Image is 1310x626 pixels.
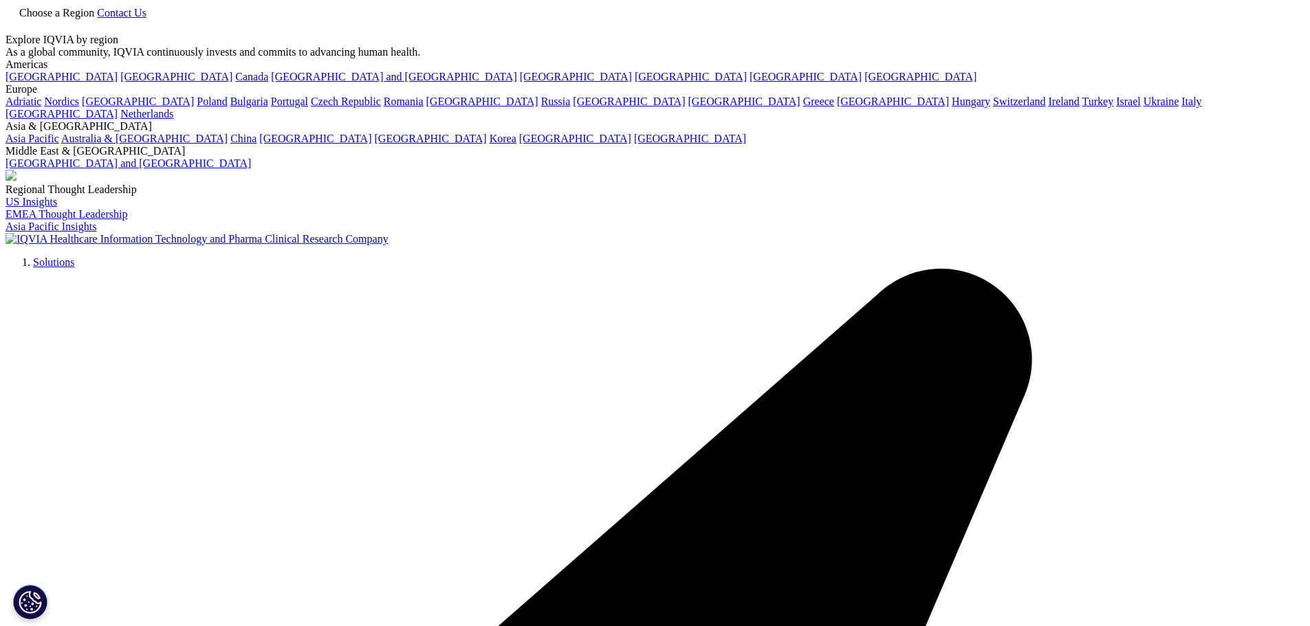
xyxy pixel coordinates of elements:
a: [GEOGRAPHIC_DATA] [82,96,194,107]
a: Nordics [44,96,79,107]
a: Bulgaria [230,96,268,107]
div: Explore IQVIA by region [6,34,1304,46]
a: [GEOGRAPHIC_DATA] [426,96,538,107]
a: Canada [235,71,268,82]
a: Poland [197,96,227,107]
div: Americas [6,58,1304,71]
a: [GEOGRAPHIC_DATA] [6,108,118,120]
a: Greece [803,96,834,107]
a: [GEOGRAPHIC_DATA] and [GEOGRAPHIC_DATA] [6,157,251,169]
a: Czech Republic [311,96,381,107]
a: EMEA Thought Leadership [6,208,127,220]
a: [GEOGRAPHIC_DATA] [864,71,976,82]
a: [GEOGRAPHIC_DATA] [6,71,118,82]
img: 2093_analyzing-data-using-big-screen-display-and-laptop.png [6,170,17,181]
div: Middle East & [GEOGRAPHIC_DATA] [6,145,1304,157]
a: Asia Pacific [6,133,59,144]
a: Ukraine [1144,96,1179,107]
a: [GEOGRAPHIC_DATA] [688,96,800,107]
a: Korea [490,133,516,144]
a: Ireland [1049,96,1080,107]
a: [GEOGRAPHIC_DATA] [573,96,685,107]
a: China [230,133,256,144]
a: Australia & [GEOGRAPHIC_DATA] [61,133,228,144]
a: Romania [384,96,424,107]
a: Turkey [1082,96,1114,107]
a: Russia [541,96,571,107]
a: Solutions [33,256,74,268]
button: Cookies Settings [13,585,47,619]
a: Israel [1116,96,1141,107]
a: Switzerland [993,96,1045,107]
a: Portugal [271,96,308,107]
a: [GEOGRAPHIC_DATA] [750,71,862,82]
span: Choose a Region [19,7,94,19]
a: US Insights [6,196,57,208]
a: [GEOGRAPHIC_DATA] [520,71,632,82]
a: Italy [1181,96,1201,107]
a: [GEOGRAPHIC_DATA] [259,133,371,144]
a: Hungary [952,96,990,107]
a: Asia Pacific Insights [6,221,96,232]
div: Europe [6,83,1304,96]
a: [GEOGRAPHIC_DATA] [120,71,232,82]
a: Adriatic [6,96,41,107]
a: [GEOGRAPHIC_DATA] [634,133,746,144]
img: IQVIA Healthcare Information Technology and Pharma Clinical Research Company [6,233,389,245]
a: [GEOGRAPHIC_DATA] [519,133,631,144]
div: As a global community, IQVIA continuously invests and commits to advancing human health. [6,46,1304,58]
a: [GEOGRAPHIC_DATA] [837,96,949,107]
a: [GEOGRAPHIC_DATA] and [GEOGRAPHIC_DATA] [271,71,516,82]
div: Regional Thought Leadership [6,183,1304,196]
div: Asia & [GEOGRAPHIC_DATA] [6,120,1304,133]
a: [GEOGRAPHIC_DATA] [375,133,487,144]
a: Netherlands [120,108,173,120]
a: Contact Us [97,7,146,19]
a: [GEOGRAPHIC_DATA] [635,71,747,82]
